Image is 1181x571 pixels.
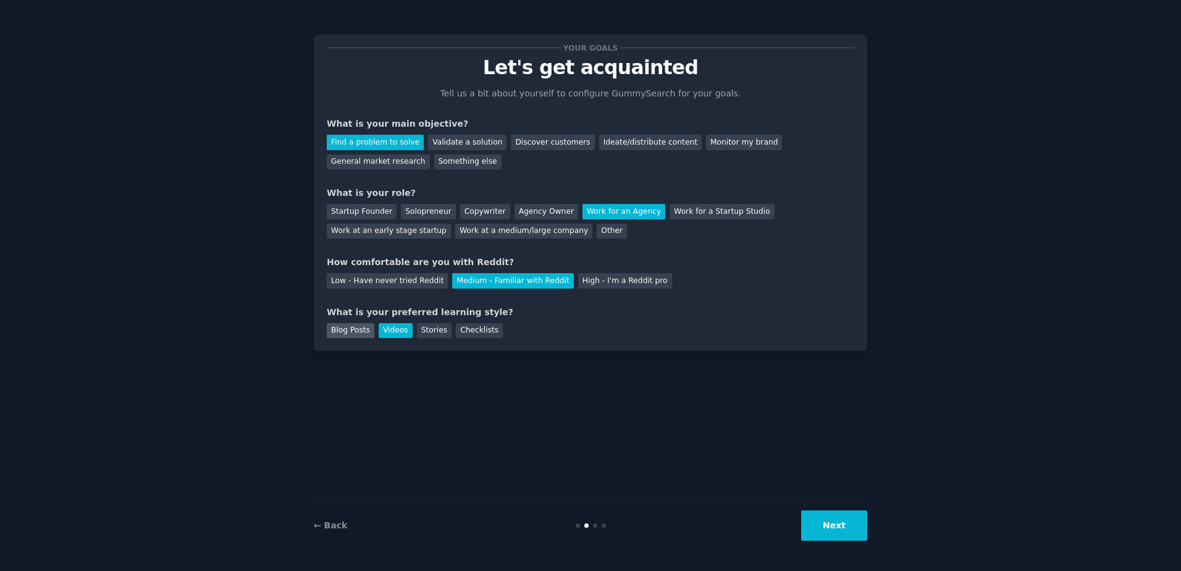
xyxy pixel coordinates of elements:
[597,224,627,239] div: Other
[327,204,397,219] div: Startup Founder
[327,273,448,289] div: Low - Have never tried Reddit
[706,135,782,150] div: Monitor my brand
[327,187,854,200] div: What is your role?
[582,204,665,219] div: Work for an Agency
[327,256,854,269] div: How comfortable are you with Reddit?
[561,41,620,54] span: Your goals
[401,204,455,219] div: Solopreneur
[515,204,578,219] div: Agency Owner
[327,306,854,319] div: What is your preferred learning style?
[456,323,503,339] div: Checklists
[327,57,854,78] p: Let's get acquainted
[379,323,413,339] div: Videos
[460,204,510,219] div: Copywriter
[327,224,451,239] div: Work at an early stage startup
[435,87,746,100] p: Tell us a bit about yourself to configure GummySearch for your goals.
[801,510,867,541] button: Next
[511,135,594,150] div: Discover customers
[670,204,774,219] div: Work for a Startup Studio
[455,224,592,239] div: Work at a medium/large company
[428,135,506,150] div: Validate a solution
[327,135,424,150] div: Find a problem to solve
[452,273,573,289] div: Medium - Familiar with Reddit
[417,323,452,339] div: Stories
[327,117,854,130] div: What is your main objective?
[599,135,702,150] div: Ideate/distribute content
[314,520,347,530] a: ← Back
[327,154,430,170] div: General market research
[327,323,374,339] div: Blog Posts
[578,273,672,289] div: High - I'm a Reddit pro
[434,154,502,170] div: Something else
